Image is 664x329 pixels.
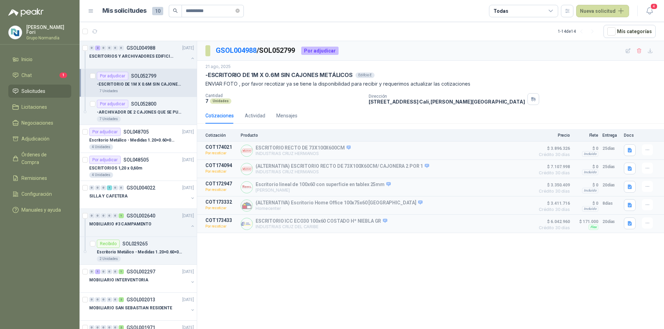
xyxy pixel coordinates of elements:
[256,224,387,229] p: INDUSTRIAS CRUZ DEL CARIBE
[245,112,265,119] div: Actividad
[113,297,118,302] div: 0
[256,206,423,211] p: Homecenter
[127,46,155,50] p: GSOL004988
[21,71,32,79] span: Chat
[97,100,128,108] div: Por adjudicar
[95,185,100,190] div: 0
[21,174,47,182] span: Remisiones
[89,277,148,283] p: MOBILIARIO INTERVENTORIA
[256,151,351,156] p: INDUSTRIAS CRUZ HERMANOS
[8,132,71,145] a: Adjudicación
[205,186,237,193] p: Por recotizar
[8,187,71,201] a: Configuración
[256,187,391,193] p: [PERSON_NAME]
[89,156,121,164] div: Por adjudicar
[602,199,620,207] p: 8 días
[256,218,387,224] p: ESCRITORIO ICC ECO30 100x60 COSTADO H* NIEBLA GR
[107,269,112,274] div: 0
[97,116,121,122] div: 7 Unidades
[582,188,598,193] div: Incluido
[97,72,128,80] div: Por adjudicar
[113,213,118,218] div: 0
[21,206,61,214] span: Manuales y ayuda
[182,129,194,135] p: [DATE]
[182,269,194,275] p: [DATE]
[119,269,124,274] div: 1
[89,137,175,144] p: Escritorio Metálico - Medidas 1.20×0.60×0.75
[369,94,525,99] p: Dirección
[602,133,620,138] p: Entrega
[256,200,423,206] p: (ALTERNATIVA) Escritorio Home Office 100x75x60 [GEOGRAPHIC_DATA]
[101,185,106,190] div: 0
[89,212,195,234] a: 0 0 0 0 0 1 GSOL002640[DATE] MOBILIARIO #3 CAMPAMENTO
[80,237,197,265] a: RecibidoSOL029265Escritorio Metálico - Medidas 1.20×0.60×0.752 Unidades
[205,112,234,119] div: Cotizaciones
[8,53,71,66] a: Inicio
[182,297,194,303] p: [DATE]
[97,256,121,262] div: 2 Unidades
[205,93,363,98] p: Cantidad
[574,181,598,189] p: $ 0
[582,151,598,157] div: Incluido
[95,269,100,274] div: 1
[127,269,155,274] p: GSOL002297
[624,133,638,138] p: Docs
[205,144,237,150] p: COT174021
[80,69,197,97] a: Por adjudicarSOL052799-ESCRITORIO DE 1M X 0.6M SIN CAJONES METÁLICOS7 Unidades
[535,207,570,212] span: Crédito 30 días
[205,223,237,230] p: Por recotizar
[256,163,429,170] p: (ALTERNATIVA) ESCRITORIO RECTO DE 73X100X60CM/ CAJONERA 2 POR 1
[80,97,197,125] a: Por adjudicarSOL052800-ARCHIVADOR DE 2 CAJONES QUE SE PUEDA UBICAR DEBAJO DE UN ESCRITORIO DE 1M ...
[131,101,156,106] p: SOL052800
[205,80,656,88] p: ENVIAR FOTO , por favor recotizar ya se tiene la disponibilidad para recibir y requerimos actuali...
[21,151,65,166] span: Órdenes de Compra
[535,181,570,189] span: $ 3.350.409
[113,185,118,190] div: 0
[9,26,22,39] img: Company Logo
[369,99,525,105] p: [STREET_ADDRESS] Cali , [PERSON_NAME][GEOGRAPHIC_DATA]
[535,163,570,171] span: $ 7.107.998
[80,153,197,181] a: Por adjudicarSOL048505[DATE] ESCRITORIOS 1,20 x 0,60m4 Unidades
[89,296,195,318] a: 0 0 0 0 0 2 GSOL002013[DATE] MOBILIARIO SAN SEBASTIAN RESIDENTE
[236,9,240,13] span: close-circle
[97,249,183,255] p: Escritorio Metálico - Medidas 1.20×0.60×0.75
[241,182,252,193] img: Company Logo
[21,103,47,111] span: Licitaciones
[650,3,658,10] span: 4
[535,189,570,193] span: Crédito 30 días
[113,269,118,274] div: 0
[89,53,175,60] p: ESCRITORIOS Y ARCHIVADORES EDIFICIO E
[574,144,598,153] p: $ 0
[107,185,112,190] div: 1
[89,268,195,290] a: 0 1 0 0 0 1 GSOL002297[DATE] MOBILIARIO INTERVENTORIA
[241,145,252,156] img: Company Logo
[602,217,620,226] p: 20 días
[123,129,149,134] p: SOL048705
[602,181,620,189] p: 20 días
[119,185,124,190] div: 0
[97,81,183,88] p: -ESCRITORIO DE 1M X 0.6M SIN CAJONES METÁLICOS
[127,213,155,218] p: GSOL002640
[301,47,339,55] div: Por adjudicar
[8,100,71,114] a: Licitaciones
[535,144,570,153] span: $ 3.896.326
[643,5,656,17] button: 4
[182,185,194,191] p: [DATE]
[89,193,128,200] p: SILLA Y CAFETERA
[95,213,100,218] div: 0
[152,7,163,15] span: 10
[216,45,296,56] p: / SOL052799
[173,8,178,13] span: search
[205,217,237,223] p: COT173433
[276,112,297,119] div: Mensajes
[205,64,231,70] p: 21 ago, 2025
[8,203,71,216] a: Manuales y ayuda
[8,172,71,185] a: Remisiones
[256,169,429,174] p: INDUSTRIAS CRUZ HERMANOS
[535,133,570,138] p: Precio
[107,297,112,302] div: 0
[535,217,570,226] span: $ 6.042.960
[241,200,252,211] img: Company Logo
[89,305,172,311] p: MOBILIARIO SAN SEBASTIAN RESIDENTE
[21,119,53,127] span: Negociaciones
